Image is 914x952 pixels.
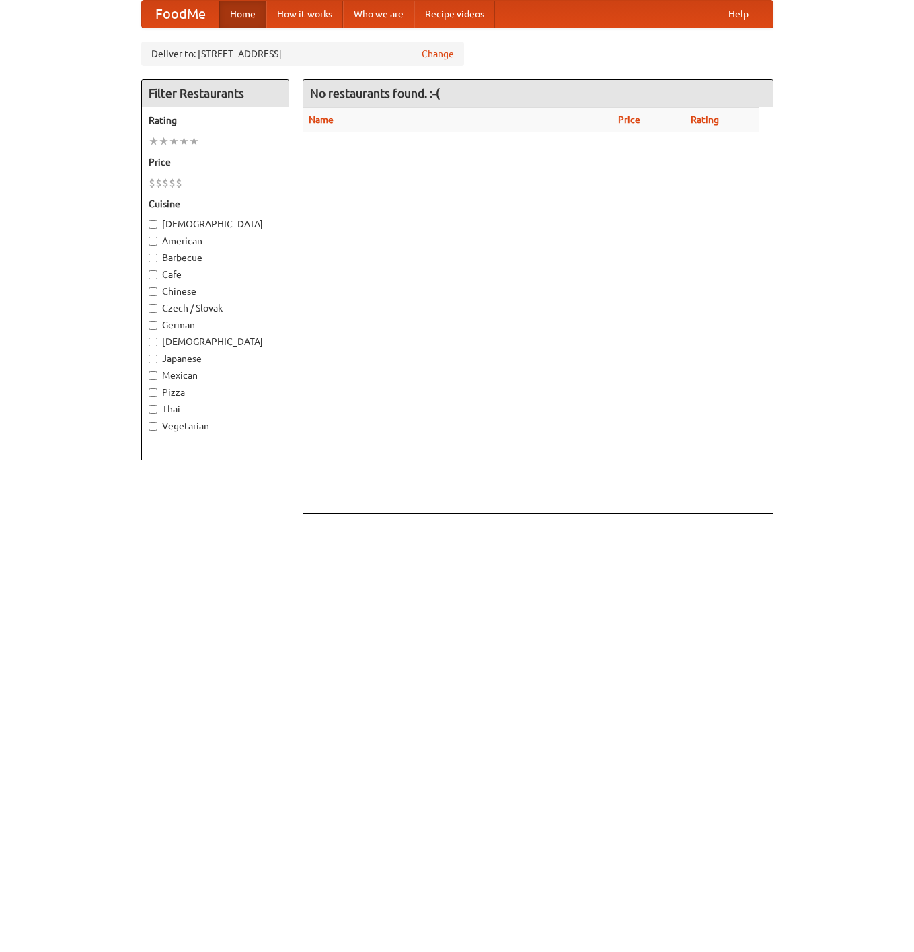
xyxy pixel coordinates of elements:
[149,251,282,264] label: Barbecue
[149,134,159,149] li: ★
[149,301,282,315] label: Czech / Slovak
[149,217,282,231] label: [DEMOGRAPHIC_DATA]
[149,321,157,330] input: German
[142,80,289,107] h4: Filter Restaurants
[149,254,157,262] input: Barbecue
[343,1,414,28] a: Who we are
[691,114,719,125] a: Rating
[176,176,182,190] li: $
[149,369,282,382] label: Mexican
[149,352,282,365] label: Japanese
[159,134,169,149] li: ★
[422,47,454,61] a: Change
[149,388,157,397] input: Pizza
[149,197,282,211] h5: Cuisine
[310,87,440,100] ng-pluralize: No restaurants found. :-(
[149,386,282,399] label: Pizza
[149,402,282,416] label: Thai
[149,335,282,349] label: [DEMOGRAPHIC_DATA]
[149,371,157,380] input: Mexican
[149,220,157,229] input: [DEMOGRAPHIC_DATA]
[162,176,169,190] li: $
[149,114,282,127] h5: Rating
[155,176,162,190] li: $
[149,234,282,248] label: American
[149,338,157,346] input: [DEMOGRAPHIC_DATA]
[149,287,157,296] input: Chinese
[309,114,334,125] a: Name
[149,422,157,431] input: Vegetarian
[266,1,343,28] a: How it works
[414,1,495,28] a: Recipe videos
[149,318,282,332] label: German
[179,134,189,149] li: ★
[149,355,157,363] input: Japanese
[149,155,282,169] h5: Price
[149,405,157,414] input: Thai
[141,42,464,66] div: Deliver to: [STREET_ADDRESS]
[149,419,282,433] label: Vegetarian
[189,134,199,149] li: ★
[149,285,282,298] label: Chinese
[219,1,266,28] a: Home
[169,176,176,190] li: $
[149,304,157,313] input: Czech / Slovak
[718,1,759,28] a: Help
[149,270,157,279] input: Cafe
[142,1,219,28] a: FoodMe
[149,268,282,281] label: Cafe
[149,237,157,246] input: American
[618,114,640,125] a: Price
[169,134,179,149] li: ★
[149,176,155,190] li: $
